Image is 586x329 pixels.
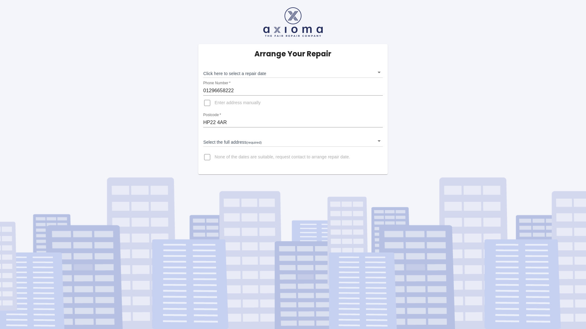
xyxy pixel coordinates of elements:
[263,7,323,37] img: axioma
[254,49,331,59] h5: Arrange Your Repair
[203,112,221,118] label: Postcode
[215,154,350,160] span: None of the dates are suitable, request contact to arrange repair date.
[203,81,230,86] label: Phone Number
[215,100,261,106] span: Enter address manually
